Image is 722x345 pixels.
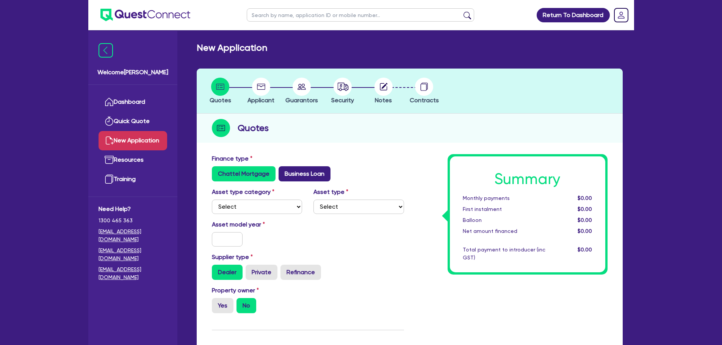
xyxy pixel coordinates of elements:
[280,265,321,280] label: Refinance
[212,298,233,313] label: Yes
[578,247,592,253] span: $0.00
[212,119,230,137] img: step-icon
[212,187,274,197] label: Asset type category
[206,220,308,229] label: Asset model year
[99,170,167,189] a: Training
[457,216,551,224] div: Balloon
[457,194,551,202] div: Monthly payments
[105,136,114,145] img: new-application
[578,206,592,212] span: $0.00
[99,247,167,262] a: [EMAIL_ADDRESS][DOMAIN_NAME]
[279,166,330,181] label: Business Loan
[578,217,592,223] span: $0.00
[578,195,592,201] span: $0.00
[331,97,354,104] span: Security
[97,68,168,77] span: Welcome [PERSON_NAME]
[313,187,348,197] label: Asset type
[246,265,277,280] label: Private
[105,155,114,164] img: resources
[100,9,190,21] img: quest-connect-logo-blue
[247,97,274,104] span: Applicant
[105,175,114,184] img: training
[236,298,256,313] label: No
[375,97,392,104] span: Notes
[212,154,252,163] label: Finance type
[99,92,167,112] a: Dashboard
[99,228,167,244] a: [EMAIL_ADDRESS][DOMAIN_NAME]
[238,121,269,135] h2: Quotes
[457,205,551,213] div: First instalment
[537,8,610,22] a: Return To Dashboard
[197,42,267,53] h2: New Application
[578,228,592,234] span: $0.00
[99,205,167,214] span: Need Help?
[99,131,167,150] a: New Application
[105,117,114,126] img: quick-quote
[611,5,631,25] a: Dropdown toggle
[410,97,439,104] span: Contracts
[212,286,259,295] label: Property owner
[212,253,253,262] label: Supplier type
[99,217,167,225] span: 1300 465 363
[99,112,167,131] a: Quick Quote
[463,170,592,188] h1: Summary
[212,265,243,280] label: Dealer
[247,8,474,22] input: Search by name, application ID or mobile number...
[285,97,318,104] span: Guarantors
[212,166,276,181] label: Chattel Mortgage
[99,265,167,281] a: [EMAIL_ADDRESS][DOMAIN_NAME]
[210,97,231,104] span: Quotes
[457,246,551,262] div: Total payment to introducer (inc GST)
[99,43,113,58] img: icon-menu-close
[99,150,167,170] a: Resources
[457,227,551,235] div: Net amount financed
